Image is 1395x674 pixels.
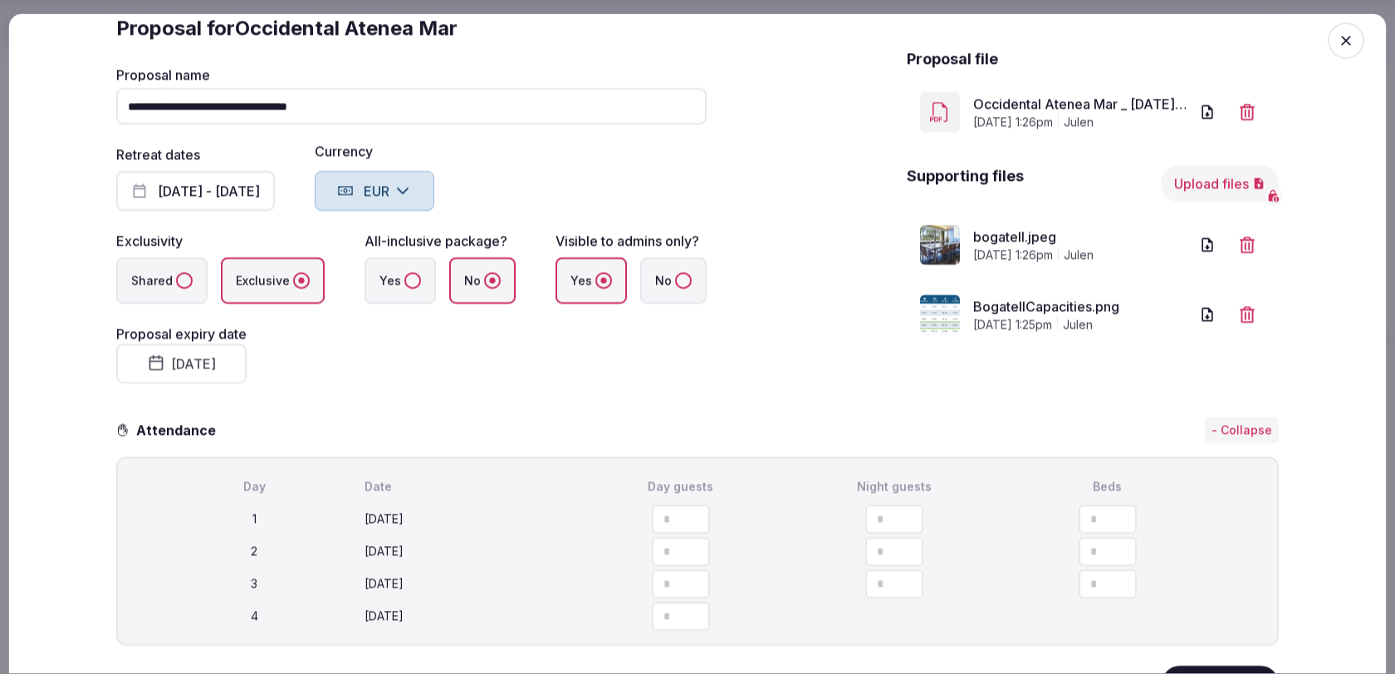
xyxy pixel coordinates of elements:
[973,247,1053,264] span: [DATE] 1:26pm
[315,171,434,211] button: EUR
[176,272,193,289] button: Shared
[365,257,436,304] label: Yes
[1063,317,1093,334] span: julen
[116,68,707,81] label: Proposal name
[640,257,707,304] label: No
[973,297,1189,317] a: BogatellCapacities.png
[365,478,571,495] div: Date
[293,272,310,289] button: Exclusive
[907,48,998,69] h2: Proposal file
[116,171,275,211] button: [DATE] - [DATE]
[449,257,516,304] label: No
[973,95,1189,115] a: Occidental Atenea Mar _ [DATE]-[DATE].pdf
[1004,478,1211,495] div: Beds
[556,257,627,304] label: Yes
[151,544,358,560] div: 2
[365,232,507,249] label: All-inclusive package?
[365,544,571,560] div: [DATE]
[151,576,358,593] div: 3
[1064,115,1094,131] span: julen
[973,115,1053,131] span: [DATE] 1:26pm
[578,478,785,495] div: Day guests
[151,608,358,625] div: 4
[1161,165,1279,202] button: Upload files
[920,295,960,335] img: BogatellCapacities.png
[221,257,325,304] label: Exclusive
[365,511,571,528] div: [DATE]
[1205,417,1279,443] button: - Collapse
[595,272,612,289] button: Yes
[315,144,434,158] label: Currency
[116,257,208,304] label: Shared
[920,225,960,265] img: bogatell.jpeg
[973,227,1189,247] a: bogatell.jpeg
[130,420,229,440] h3: Attendance
[973,317,1052,334] span: [DATE] 1:25pm
[365,608,571,625] div: [DATE]
[116,146,200,163] label: Retreat dates
[484,272,501,289] button: No
[907,165,1024,202] h2: Supporting files
[790,478,997,495] div: Night guests
[116,232,183,249] label: Exclusivity
[151,478,358,495] div: Day
[556,232,699,249] label: Visible to admins only?
[365,576,571,593] div: [DATE]
[151,511,358,528] div: 1
[1064,247,1094,264] span: julen
[404,272,421,289] button: Yes
[116,344,247,383] button: [DATE]
[116,325,247,342] label: Proposal expiry date
[675,272,692,289] button: No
